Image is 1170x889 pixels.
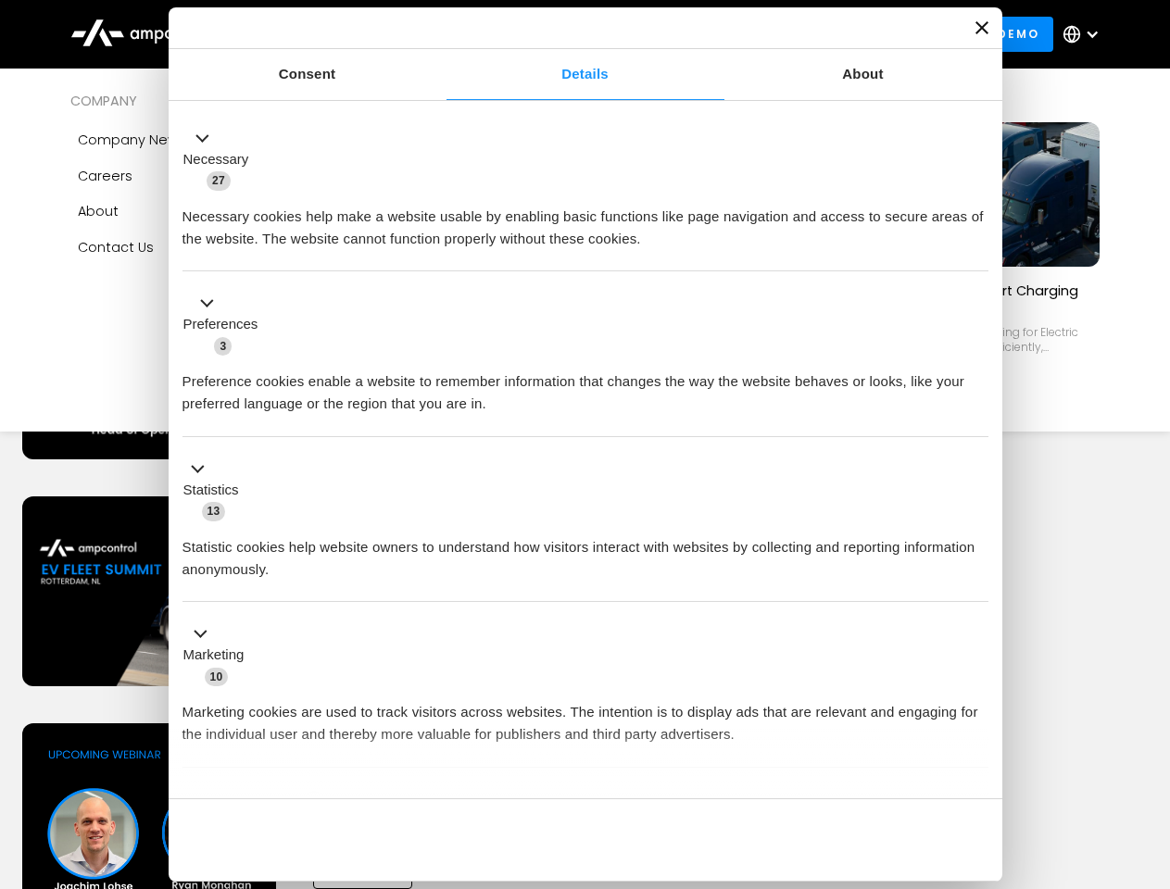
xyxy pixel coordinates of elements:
span: 13 [202,502,226,520]
a: Details [447,49,724,100]
span: 10 [205,668,229,686]
span: 27 [207,171,231,190]
button: Statistics (13) [182,457,250,522]
div: Careers [78,166,132,186]
button: Necessary (27) [182,127,260,192]
a: Consent [169,49,447,100]
a: About [70,194,300,229]
button: Okay [722,813,988,867]
a: Contact Us [70,230,300,265]
div: Necessary cookies help make a website usable by enabling basic functions like page navigation and... [182,192,988,250]
a: Company news [70,122,300,157]
a: About [724,49,1002,100]
label: Statistics [183,480,239,501]
span: 3 [214,337,232,356]
button: Preferences (3) [182,293,270,357]
button: Close banner [975,21,988,34]
a: Careers [70,158,300,194]
div: Marketing cookies are used to track visitors across websites. The intention is to display ads tha... [182,687,988,745]
button: Unclassified (2) [182,788,334,811]
div: Preference cookies enable a website to remember information that changes the way the website beha... [182,357,988,415]
div: Contact Us [78,237,154,257]
label: Necessary [183,149,249,170]
span: 2 [306,791,323,809]
div: About [78,201,119,221]
div: COMPANY [70,91,300,111]
div: Company news [78,130,186,150]
label: Marketing [183,645,245,666]
button: Marketing (10) [182,623,256,688]
label: Preferences [183,314,258,335]
div: Statistic cookies help website owners to understand how visitors interact with websites by collec... [182,522,988,581]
